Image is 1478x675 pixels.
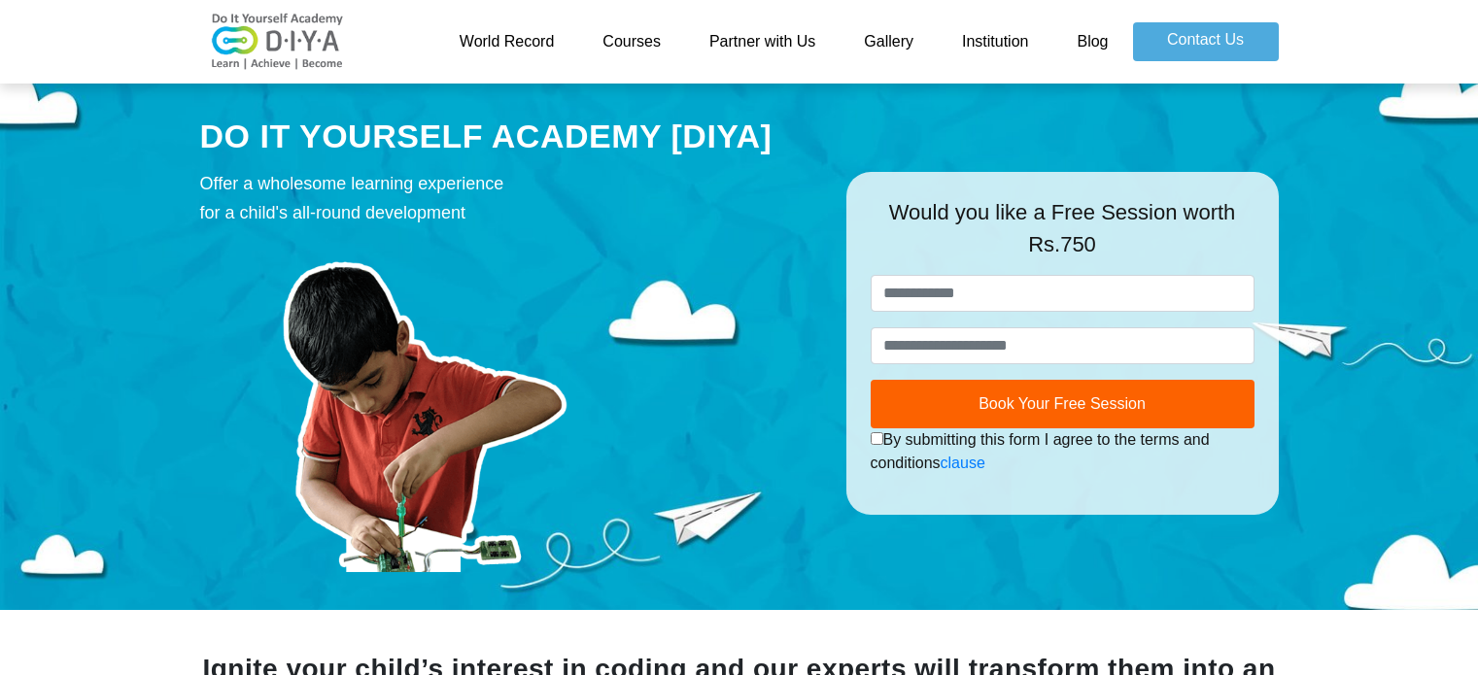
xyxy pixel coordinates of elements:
[200,13,356,71] img: logo-v2.png
[871,196,1255,275] div: Would you like a Free Session worth Rs.750
[200,169,817,227] div: Offer a wholesome learning experience for a child's all-round development
[871,380,1255,428] button: Book Your Free Session
[938,22,1052,61] a: Institution
[871,428,1255,475] div: By submitting this form I agree to the terms and conditions
[979,395,1146,412] span: Book Your Free Session
[1052,22,1132,61] a: Blog
[435,22,579,61] a: World Record
[578,22,685,61] a: Courses
[200,237,647,572] img: course-prod.png
[941,455,985,471] a: clause
[200,114,817,160] div: DO IT YOURSELF ACADEMY [DIYA]
[840,22,938,61] a: Gallery
[1133,22,1279,61] a: Contact Us
[685,22,840,61] a: Partner with Us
